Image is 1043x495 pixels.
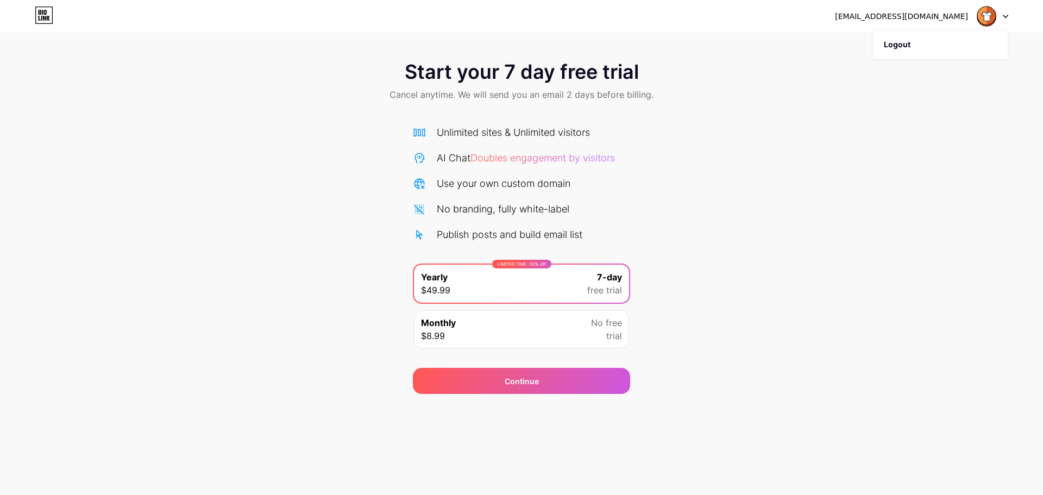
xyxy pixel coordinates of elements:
[437,125,590,140] div: Unlimited sites & Unlimited visitors
[873,30,1008,59] li: Logout
[492,260,551,268] div: LIMITED TIME : 50% off
[976,6,997,27] img: billyteeshirt
[606,329,622,342] span: trial
[587,284,622,297] span: free trial
[421,271,448,284] span: Yearly
[597,271,622,284] span: 7-day
[437,151,615,165] div: AI Chat
[470,152,615,164] span: Doubles engagement by visitors
[437,202,569,216] div: No branding, fully white-label
[421,284,450,297] span: $49.99
[421,316,456,329] span: Monthly
[835,11,968,22] div: [EMAIL_ADDRESS][DOMAIN_NAME]
[437,227,582,242] div: Publish posts and build email list
[405,61,639,83] span: Start your 7 day free trial
[591,316,622,329] span: No free
[389,88,654,101] span: Cancel anytime. We will send you an email 2 days before billing.
[421,329,445,342] span: $8.99
[505,375,539,387] div: Continue
[437,176,570,191] div: Use your own custom domain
